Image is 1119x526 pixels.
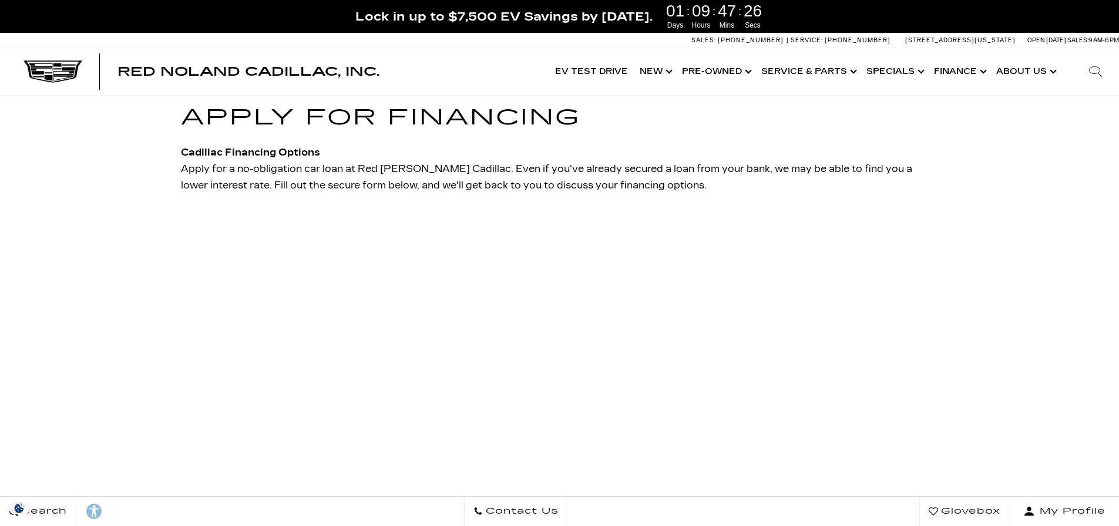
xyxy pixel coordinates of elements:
[1099,6,1113,20] a: Close
[355,9,653,24] span: Lock in up to $7,500 EV Savings by [DATE].
[691,36,716,44] span: Sales:
[716,20,738,31] span: Mins
[755,48,861,95] a: Service & Parts
[664,3,687,19] span: 01
[716,3,738,19] span: 47
[742,3,764,19] span: 26
[787,37,893,43] a: Service: [PHONE_NUMBER]
[117,65,379,79] span: Red Noland Cadillac, Inc.
[464,497,568,526] a: Contact Us
[549,48,634,95] a: EV Test Drive
[181,147,320,158] strong: Cadillac Financing Options
[990,48,1060,95] a: About Us
[181,100,939,135] h1: Apply for Financing
[676,48,755,95] a: Pre-Owned
[6,502,33,514] section: Click to Open Cookie Consent Modal
[905,36,1016,44] a: [STREET_ADDRESS][US_STATE]
[6,502,33,514] img: Opt-Out Icon
[861,48,928,95] a: Specials
[713,2,716,20] span: :
[18,503,67,520] span: Search
[687,2,690,20] span: :
[1088,36,1119,44] span: 9 AM-6 PM
[1035,503,1105,520] span: My Profile
[1027,36,1066,44] span: Open [DATE]
[117,66,379,77] a: Red Noland Cadillac, Inc.
[691,37,787,43] a: Sales: [PHONE_NUMBER]
[718,36,784,44] span: [PHONE_NUMBER]
[634,48,676,95] a: New
[928,48,990,95] a: Finance
[791,36,823,44] span: Service:
[742,20,764,31] span: Secs
[1067,36,1088,44] span: Sales:
[664,20,687,31] span: Days
[23,60,82,83] img: Cadillac Dark Logo with Cadillac White Text
[919,497,1010,526] a: Glovebox
[1010,497,1119,526] button: Open user profile menu
[483,503,559,520] span: Contact Us
[938,503,1000,520] span: Glovebox
[181,161,939,194] p: Apply for a no-obligation car loan at Red [PERSON_NAME] Cadillac. Even if you've already secured ...
[738,2,742,20] span: :
[825,36,891,44] span: [PHONE_NUMBER]
[690,3,713,19] span: 09
[690,20,713,31] span: Hours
